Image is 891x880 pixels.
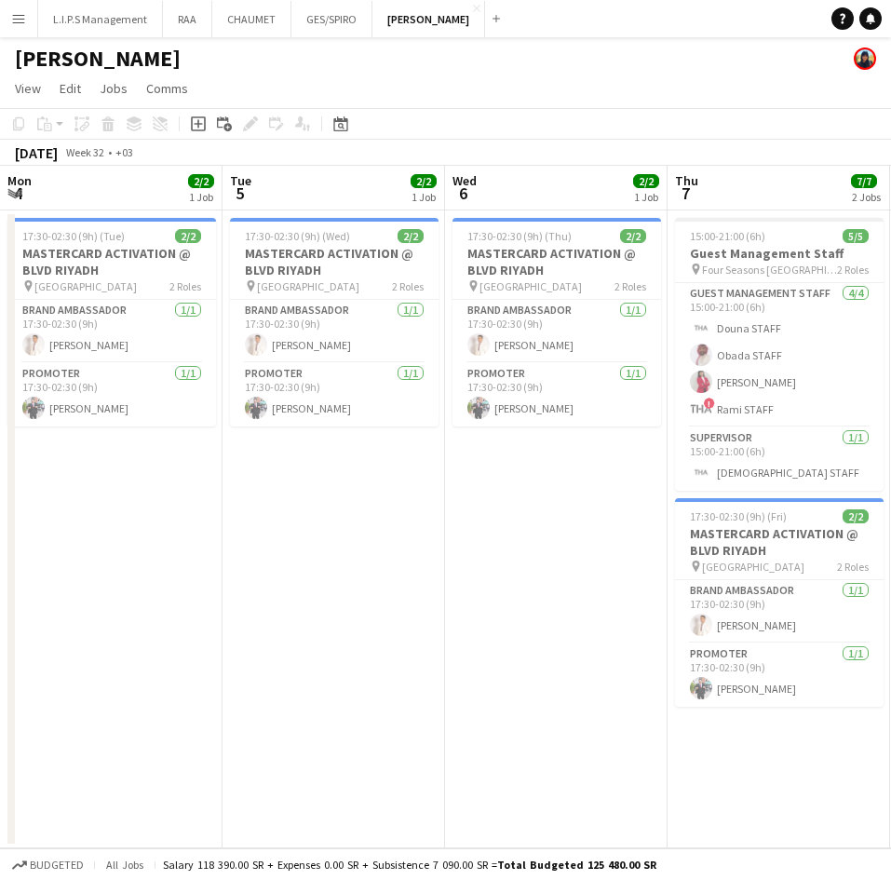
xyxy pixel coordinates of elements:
[614,279,646,293] span: 2 Roles
[15,45,181,73] h1: [PERSON_NAME]
[452,300,661,363] app-card-role: Brand Ambassador1/117:30-02:30 (9h)[PERSON_NAME]
[675,172,698,189] span: Thu
[675,580,884,643] app-card-role: Brand Ambassador1/117:30-02:30 (9h)[PERSON_NAME]
[92,76,135,101] a: Jobs
[100,80,128,97] span: Jobs
[633,174,659,188] span: 2/2
[675,525,884,559] h3: MASTERCARD ACTIVATION @ BLVD RIYADH
[702,263,837,277] span: Four Seasons [GEOGRAPHIC_DATA]
[452,363,661,426] app-card-role: Promoter1/117:30-02:30 (9h)[PERSON_NAME]
[690,509,787,523] span: 17:30-02:30 (9h) (Fri)
[854,47,876,70] app-user-avatar: Lin Allaf
[9,855,87,875] button: Budgeted
[60,80,81,97] span: Edit
[672,183,698,204] span: 7
[34,279,137,293] span: [GEOGRAPHIC_DATA]
[30,859,84,872] span: Budgeted
[852,190,881,204] div: 2 Jobs
[702,560,804,574] span: [GEOGRAPHIC_DATA]
[837,263,869,277] span: 2 Roles
[452,172,477,189] span: Wed
[675,498,884,707] app-job-card: 17:30-02:30 (9h) (Fri)2/2MASTERCARD ACTIVATION @ BLVD RIYADH [GEOGRAPHIC_DATA]2 RolesBrand Ambass...
[169,279,201,293] span: 2 Roles
[467,229,572,243] span: 17:30-02:30 (9h) (Thu)
[175,229,201,243] span: 2/2
[163,1,212,37] button: RAA
[7,172,32,189] span: Mon
[634,190,658,204] div: 1 Job
[479,279,582,293] span: [GEOGRAPHIC_DATA]
[704,398,715,409] span: !
[675,283,884,427] app-card-role: Guest Management Staff4/415:00-21:00 (6h)Douna STAFFObada STAFF[PERSON_NAME]!Rami STAFF
[398,229,424,243] span: 2/2
[675,218,884,491] app-job-card: 15:00-21:00 (6h)5/5Guest Management Staff Four Seasons [GEOGRAPHIC_DATA]2 RolesGuest Management S...
[245,229,350,243] span: 17:30-02:30 (9h) (Wed)
[52,76,88,101] a: Edit
[675,245,884,262] h3: Guest Management Staff
[411,174,437,188] span: 2/2
[675,427,884,491] app-card-role: Supervisor1/115:00-21:00 (6h)[DEMOGRAPHIC_DATA] STAFF
[843,509,869,523] span: 2/2
[22,229,125,243] span: 17:30-02:30 (9h) (Tue)
[139,76,196,101] a: Comms
[7,218,216,426] app-job-card: 17:30-02:30 (9h) (Tue)2/2MASTERCARD ACTIVATION @ BLVD RIYADH [GEOGRAPHIC_DATA]2 RolesBrand Ambass...
[38,1,163,37] button: L.I.P.S Management
[412,190,436,204] div: 1 Job
[851,174,877,188] span: 7/7
[7,300,216,363] app-card-role: Brand Ambassador1/117:30-02:30 (9h)[PERSON_NAME]
[690,229,765,243] span: 15:00-21:00 (6h)
[230,218,439,426] app-job-card: 17:30-02:30 (9h) (Wed)2/2MASTERCARD ACTIVATION @ BLVD RIYADH [GEOGRAPHIC_DATA]2 RolesBrand Ambass...
[230,172,251,189] span: Tue
[452,218,661,426] app-job-card: 17:30-02:30 (9h) (Thu)2/2MASTERCARD ACTIVATION @ BLVD RIYADH [GEOGRAPHIC_DATA]2 RolesBrand Ambass...
[230,300,439,363] app-card-role: Brand Ambassador1/117:30-02:30 (9h)[PERSON_NAME]
[163,858,656,872] div: Salary 118 390.00 SR + Expenses 0.00 SR + Subsistence 7 090.00 SR =
[15,80,41,97] span: View
[227,183,251,204] span: 5
[189,190,213,204] div: 1 Job
[291,1,372,37] button: GES/SPIRO
[452,245,661,278] h3: MASTERCARD ACTIVATION @ BLVD RIYADH
[257,279,359,293] span: [GEOGRAPHIC_DATA]
[188,174,214,188] span: 2/2
[7,76,48,101] a: View
[102,858,147,872] span: All jobs
[230,363,439,426] app-card-role: Promoter1/117:30-02:30 (9h)[PERSON_NAME]
[837,560,869,574] span: 2 Roles
[15,143,58,162] div: [DATE]
[675,643,884,707] app-card-role: Promoter1/117:30-02:30 (9h)[PERSON_NAME]
[497,858,656,872] span: Total Budgeted 125 480.00 SR
[7,245,216,278] h3: MASTERCARD ACTIVATION @ BLVD RIYADH
[392,279,424,293] span: 2 Roles
[212,1,291,37] button: CHAUMET
[7,363,216,426] app-card-role: Promoter1/117:30-02:30 (9h)[PERSON_NAME]
[843,229,869,243] span: 5/5
[620,229,646,243] span: 2/2
[5,183,32,204] span: 4
[372,1,485,37] button: [PERSON_NAME]
[115,145,133,159] div: +03
[230,245,439,278] h3: MASTERCARD ACTIVATION @ BLVD RIYADH
[450,183,477,204] span: 6
[146,80,188,97] span: Comms
[61,145,108,159] span: Week 32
